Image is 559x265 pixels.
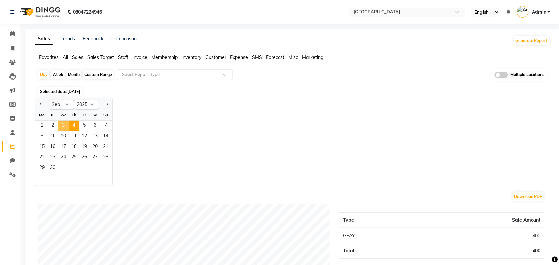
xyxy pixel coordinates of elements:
button: Next month [104,99,110,110]
span: 21 [100,142,111,153]
div: Week [51,70,65,79]
span: 22 [37,153,47,163]
span: 3 [58,121,69,131]
div: Sunday, September 7, 2025 [100,121,111,131]
div: Day [38,70,49,79]
span: 26 [79,153,90,163]
b: 08047224946 [73,3,102,21]
div: Custom Range [83,70,114,79]
span: 19 [79,142,90,153]
span: 4 [69,121,79,131]
div: Thursday, September 25, 2025 [69,153,79,163]
div: Month [66,70,81,79]
span: Multiple Locations [511,72,545,78]
button: Previous month [38,99,43,110]
span: Customer [205,54,226,60]
td: 400 [412,243,545,258]
div: Monday, September 1, 2025 [37,121,47,131]
img: logo [17,3,62,21]
span: Expense [230,54,248,60]
span: 14 [100,131,111,142]
span: 6 [90,121,100,131]
div: Friday, September 5, 2025 [79,121,90,131]
span: Favorites [39,54,59,60]
select: Select month [49,100,74,110]
div: Sunday, September 21, 2025 [100,142,111,153]
span: Invoice [132,54,147,60]
span: Sales Target [87,54,114,60]
div: Saturday, September 13, 2025 [90,131,100,142]
div: Th [69,110,79,120]
img: Admin [517,6,529,18]
span: 13 [90,131,100,142]
div: Saturday, September 20, 2025 [90,142,100,153]
span: 11 [69,131,79,142]
div: Saturday, September 27, 2025 [90,153,100,163]
td: Total [339,243,412,258]
span: 12 [79,131,90,142]
div: Fr [79,110,90,120]
span: Staff [118,54,128,60]
span: 17 [58,142,69,153]
span: Misc [288,54,298,60]
a: Comparison [111,36,137,42]
span: Inventory [181,54,201,60]
span: 7 [100,121,111,131]
div: Friday, September 26, 2025 [79,153,90,163]
div: Wednesday, September 10, 2025 [58,131,69,142]
div: Friday, September 12, 2025 [79,131,90,142]
div: Tuesday, September 2, 2025 [47,121,58,131]
div: Mo [37,110,47,120]
span: 16 [47,142,58,153]
span: 1 [37,121,47,131]
span: 20 [90,142,100,153]
th: Type [339,212,412,228]
span: [DATE] [67,89,80,94]
td: GPAY [339,228,412,243]
span: All [63,54,68,60]
div: Saturday, September 6, 2025 [90,121,100,131]
div: Wednesday, September 3, 2025 [58,121,69,131]
span: 2 [47,121,58,131]
a: Trends [61,36,75,42]
a: Sales [35,33,53,45]
th: Sale Amount [412,212,545,228]
span: 28 [100,153,111,163]
div: Tu [47,110,58,120]
div: Monday, September 15, 2025 [37,142,47,153]
span: Membership [151,54,178,60]
span: 9 [47,131,58,142]
div: Monday, September 22, 2025 [37,153,47,163]
span: 18 [69,142,79,153]
div: Friday, September 19, 2025 [79,142,90,153]
div: Thursday, September 11, 2025 [69,131,79,142]
span: 8 [37,131,47,142]
div: Su [100,110,111,120]
span: Sales [72,54,83,60]
select: Select year [74,100,99,110]
span: 24 [58,153,69,163]
span: 10 [58,131,69,142]
button: Download PDF [513,192,544,201]
div: Wednesday, September 17, 2025 [58,142,69,153]
div: Wednesday, September 24, 2025 [58,153,69,163]
div: Tuesday, September 9, 2025 [47,131,58,142]
div: Tuesday, September 23, 2025 [47,153,58,163]
div: Sa [90,110,100,120]
span: Marketing [302,54,323,60]
span: SMS [252,54,262,60]
span: Selected date: [38,87,82,96]
span: 29 [37,163,47,174]
div: Monday, September 29, 2025 [37,163,47,174]
span: 15 [37,142,47,153]
span: Forecast [266,54,284,60]
span: 23 [47,153,58,163]
div: Sunday, September 14, 2025 [100,131,111,142]
span: 30 [47,163,58,174]
span: Admin [532,9,546,16]
div: Thursday, September 18, 2025 [69,142,79,153]
div: Tuesday, September 16, 2025 [47,142,58,153]
button: Generate Report [514,36,549,45]
div: Monday, September 8, 2025 [37,131,47,142]
span: 5 [79,121,90,131]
